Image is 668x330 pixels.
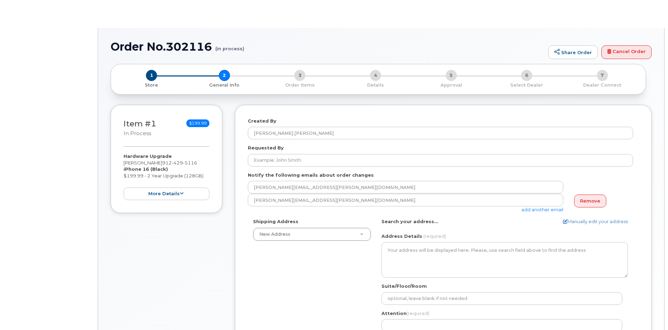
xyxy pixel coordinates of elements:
h1: Order No.302116 [111,41,545,53]
small: in process [124,130,151,137]
label: Address Details [381,233,422,240]
label: Suite/Floor/Room [381,283,427,289]
span: 5116 [183,160,197,166]
strong: iPhone 16 (Black) [124,166,168,172]
label: Notify the following emails about order changes [248,172,374,178]
a: add another email [521,207,563,212]
label: Created By [248,118,276,124]
span: New Address [259,232,290,237]
input: Example: john@appleseed.com [248,181,563,193]
h3: Item #1 [124,119,156,137]
span: $199.99 [186,119,209,127]
small: (in process) [215,41,244,51]
strong: Hardware Upgrade [124,153,172,159]
a: Remove [574,195,606,207]
button: more details [124,188,209,200]
span: 912 [162,160,197,166]
span: (required) [423,233,446,239]
label: Requested By [248,145,284,151]
a: Cancel Order [601,45,652,59]
p: Store [119,82,184,88]
span: (required) [407,310,429,316]
label: Shipping Address [253,218,298,225]
a: 1 Store [117,81,187,88]
a: New Address [253,228,371,241]
input: Example: John Smith [248,154,633,167]
label: Search your address... [381,218,438,225]
label: Attention [381,310,429,317]
span: 429 [172,160,183,166]
input: optional, leave blank if not needed [381,292,622,305]
a: Manually edit your address [563,218,628,225]
div: [PERSON_NAME] $199.99 - 2 Year Upgrade (128GB) [124,153,209,200]
input: Example: john@appleseed.com [248,194,563,206]
span: 1 [146,70,157,81]
a: Share Order [548,45,598,59]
